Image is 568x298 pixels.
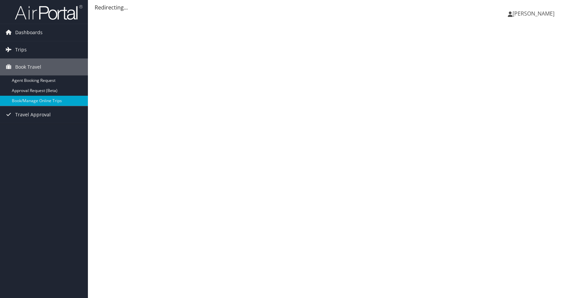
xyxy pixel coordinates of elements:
span: [PERSON_NAME] [513,10,554,17]
img: airportal-logo.png [15,4,82,20]
a: [PERSON_NAME] [508,3,561,24]
div: Redirecting... [95,3,561,12]
span: Book Travel [15,59,41,75]
span: Travel Approval [15,106,51,123]
span: Trips [15,41,27,58]
span: Dashboards [15,24,43,41]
